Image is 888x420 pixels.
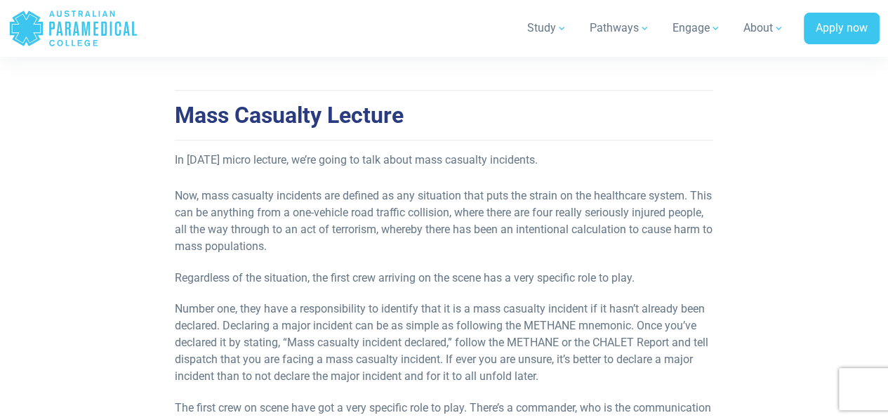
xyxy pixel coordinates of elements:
p: Now, mass casualty incidents are defined as any situation that puts the strain on the healthcare ... [175,188,713,255]
h2: Mass Casualty Lecture [175,102,713,129]
a: About [735,8,793,48]
a: Engage [664,8,729,48]
a: Apply now [804,13,880,45]
p: Regardless of the situation, the first crew arriving on the scene has a very specific role to play. [175,270,713,287]
p: Number one, they have a responsibility to identify that it is a mass casualty incident if it hasn... [175,301,713,385]
a: Pathways [581,8,658,48]
p: In [DATE] micro lecture, we’re going to talk about mass casualty incidents. [175,152,713,173]
a: Study [519,8,576,48]
a: Australian Paramedical College [8,6,138,51]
